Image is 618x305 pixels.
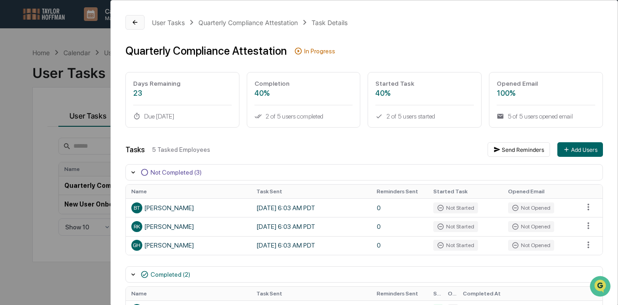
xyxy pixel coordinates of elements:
[126,185,251,198] th: Name
[5,176,61,192] a: 🔎Data Lookup
[251,236,371,255] td: [DATE] 6:03 AM PDT
[62,158,117,175] a: 🗄️Attestations
[131,240,245,251] div: [PERSON_NAME]
[5,158,62,175] a: 🖐️Preclearance
[371,185,428,198] th: Reminders Sent
[133,80,232,87] div: Days Remaining
[91,202,110,208] span: Pylon
[31,79,119,86] div: We're offline, we'll be back soon
[371,236,428,255] td: 0
[251,217,371,236] td: [DATE] 6:03 AM PDT
[428,185,503,198] th: Started Task
[557,142,603,157] button: Add Users
[9,180,16,187] div: 🔎
[152,146,480,153] div: 5 Tasked Employees
[508,221,554,232] div: Not Opened
[133,242,140,248] span: GH
[375,89,474,98] div: 40%
[497,113,595,120] div: 5 of 5 users opened email
[254,113,353,120] div: 2 of 5 users completed
[9,163,16,170] div: 🖐️
[508,202,554,213] div: Not Opened
[497,89,595,98] div: 100%
[251,198,371,217] td: [DATE] 6:03 AM PDT
[254,89,353,98] div: 40%
[9,70,26,86] img: 1746055101610-c473b297-6a78-478c-a979-82029cc54cd1
[155,72,166,83] button: Start new chat
[152,19,185,26] div: User Tasks
[134,223,140,230] span: RK
[18,162,59,171] span: Preclearance
[371,287,428,300] th: Reminders Sent
[68,124,87,131] span: [DATE]
[18,179,57,188] span: Data Lookup
[28,124,61,131] span: Supryia Ray
[131,202,245,213] div: [PERSON_NAME]
[141,99,166,110] button: See all
[125,145,145,154] div: Tasks
[131,221,245,232] div: [PERSON_NAME]
[31,70,150,79] div: Start new chat
[589,275,613,300] iframe: Open customer support
[488,142,550,157] button: Send Reminders
[497,80,595,87] div: Opened Email
[133,113,232,120] div: Due [DATE]
[312,19,348,26] div: Task Details
[151,169,202,176] div: Not Completed (3)
[304,47,335,55] div: In Progress
[375,80,474,87] div: Started Task
[9,19,166,34] p: How can we help?
[9,115,24,130] img: Supryia Ray
[133,89,232,98] div: 23
[198,19,298,26] div: Quarterly Compliance Attestation
[75,162,113,171] span: Attestations
[134,205,140,211] span: BT
[428,287,443,300] th: Started Task
[371,217,428,236] td: 0
[151,271,190,278] div: Completed (2)
[503,185,578,198] th: Opened Email
[126,287,251,300] th: Name
[251,185,371,198] th: Task Sent
[433,202,478,213] div: Not Started
[433,221,478,232] div: Not Started
[457,287,578,300] th: Completed At
[125,44,287,57] div: Quarterly Compliance Attestation
[433,240,478,251] div: Not Started
[251,287,371,300] th: Task Sent
[442,287,457,300] th: Opened Email
[254,80,353,87] div: Completion
[508,240,554,251] div: Not Opened
[66,163,73,170] div: 🗄️
[375,113,474,120] div: 2 of 5 users started
[371,198,428,217] td: 0
[63,124,66,131] span: •
[64,201,110,208] a: Powered byPylon
[9,101,61,109] div: Past conversations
